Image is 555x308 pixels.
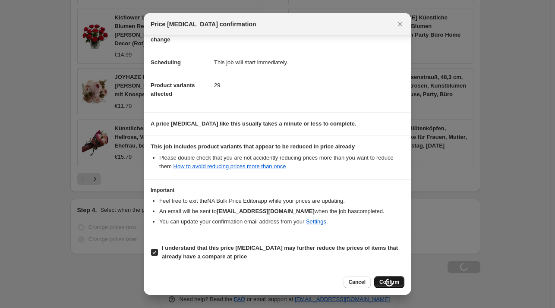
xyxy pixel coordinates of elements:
[214,51,404,74] dd: This job will start immediately.
[214,74,404,97] dd: 29
[162,245,398,260] b: I understand that this price [MEDICAL_DATA] may further reduce the prices of items that already h...
[151,143,355,150] b: This job includes product variants that appear to be reduced in price already
[217,208,315,214] b: [EMAIL_ADDRESS][DOMAIN_NAME]
[159,217,404,226] li: You can update your confirmation email address from your .
[306,218,326,225] a: Settings
[151,59,181,66] span: Scheduling
[151,20,256,28] span: Price [MEDICAL_DATA] confirmation
[159,207,404,216] li: An email will be sent to when the job has completed .
[151,82,195,97] span: Product variants affected
[349,279,366,286] span: Cancel
[173,163,286,170] a: How to avoid reducing prices more than once
[159,154,404,171] li: Please double check that you are not accidently reducing prices more than you want to reduce them
[159,197,404,205] li: Feel free to exit the NA Bulk Price Editor app while your prices are updating.
[151,187,404,194] h3: Important
[394,18,406,30] button: Close
[151,120,356,127] b: A price [MEDICAL_DATA] like this usually takes a minute or less to complete.
[344,276,371,288] button: Cancel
